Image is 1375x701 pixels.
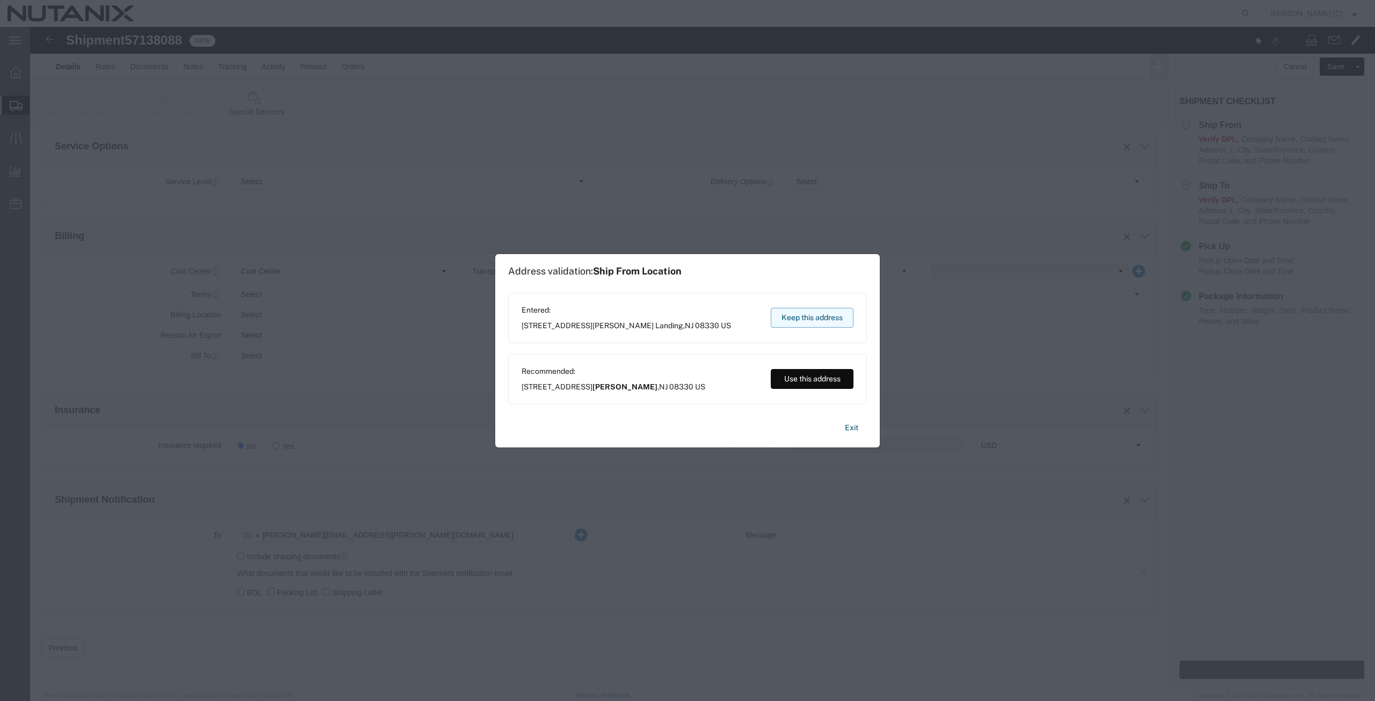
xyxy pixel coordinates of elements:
[659,382,668,391] span: NJ
[592,382,657,391] span: [PERSON_NAME]
[695,382,705,391] span: US
[522,320,731,331] span: [STREET_ADDRESS] ,
[836,418,867,437] button: Exit
[508,265,682,277] h1: Address validation:
[593,265,682,277] span: Ship From Location
[695,321,719,330] span: 08330
[771,308,853,328] button: Keep this address
[522,381,705,393] span: [STREET_ADDRESS] ,
[522,305,731,316] span: Entered:
[669,382,693,391] span: 08330
[592,321,683,330] span: [PERSON_NAME] Landing
[771,369,853,389] button: Use this address
[721,321,731,330] span: US
[685,321,693,330] span: NJ
[522,366,705,377] span: Recommended:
